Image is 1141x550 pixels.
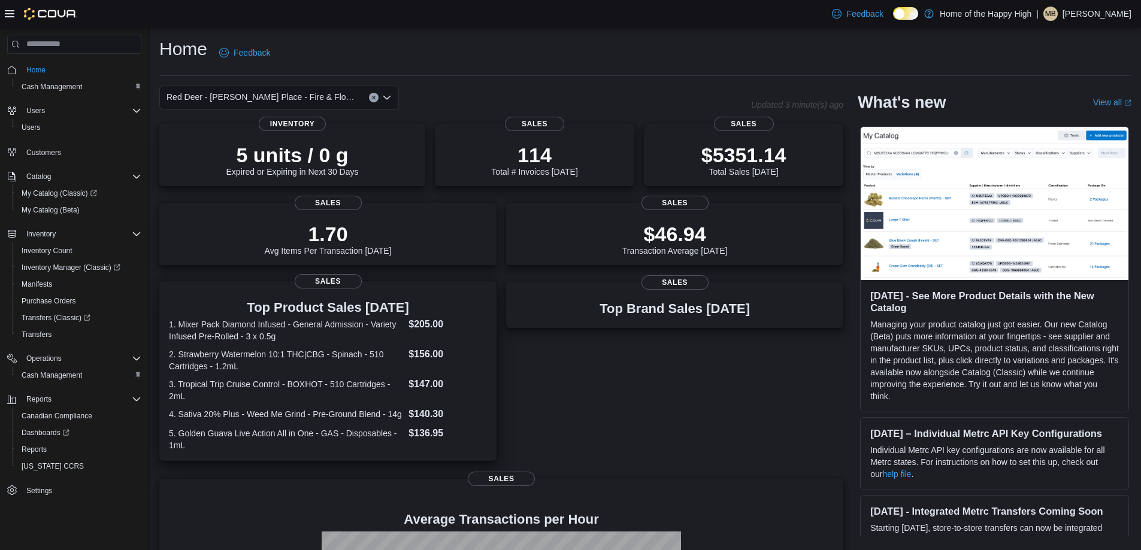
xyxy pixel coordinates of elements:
[22,428,69,437] span: Dashboards
[622,222,728,246] p: $46.94
[26,65,46,75] span: Home
[26,148,61,157] span: Customers
[22,144,141,159] span: Customers
[22,392,56,406] button: Reports
[226,143,359,177] div: Expired or Expiring in Next 30 Days
[22,104,50,118] button: Users
[17,442,141,457] span: Reports
[17,409,141,423] span: Canadian Compliance
[22,392,141,406] span: Reports
[17,459,141,473] span: Washington CCRS
[22,205,80,215] span: My Catalog (Beta)
[1124,99,1131,107] svg: External link
[714,117,774,131] span: Sales
[17,294,81,308] a: Purchase Orders
[1063,7,1131,21] p: [PERSON_NAME]
[12,367,146,384] button: Cash Management
[1045,7,1056,21] span: MB
[17,80,87,94] a: Cash Management
[22,296,76,306] span: Purchase Orders
[22,330,52,339] span: Transfers
[858,93,946,112] h2: What's new
[226,143,359,167] p: 5 units / 0 g
[12,119,146,136] button: Users
[22,246,72,256] span: Inventory Count
[169,300,487,315] h3: Top Product Sales [DATE]
[940,7,1031,21] p: Home of the Happy High
[259,117,326,131] span: Inventory
[2,482,146,499] button: Settings
[22,483,141,498] span: Settings
[751,100,843,110] p: Updated 3 minute(s) ago
[22,263,120,272] span: Inventory Manager (Classic)
[17,203,141,217] span: My Catalog (Beta)
[17,186,141,200] span: My Catalog (Classic)
[2,143,146,160] button: Customers
[265,222,392,256] div: Avg Items Per Transaction [DATE]
[2,350,146,367] button: Operations
[22,145,66,160] a: Customers
[26,394,52,404] span: Reports
[22,351,66,366] button: Operations
[22,82,82,92] span: Cash Management
[22,62,141,77] span: Home
[17,442,52,457] a: Reports
[22,313,90,323] span: Transfers (Classic)
[12,326,146,343] button: Transfers
[2,102,146,119] button: Users
[22,484,57,498] a: Settings
[2,391,146,408] button: Reports
[22,189,97,198] span: My Catalog (Classic)
[12,424,146,441] a: Dashboards
[26,354,62,363] span: Operations
[408,377,487,391] dd: $147.00
[169,408,404,420] dt: 4. Sativa 20% Plus - Weed Me Grind - Pre-Ground Blend - 14g
[26,229,56,239] span: Inventory
[408,317,487,332] dd: $205.00
[22,169,56,184] button: Catalog
[22,445,47,454] span: Reports
[505,117,565,131] span: Sales
[893,7,918,20] input: Dark Mode
[12,242,146,259] button: Inventory Count
[641,275,709,290] span: Sales
[265,222,392,246] p: 1.70
[17,203,84,217] a: My Catalog (Beta)
[26,172,51,181] span: Catalog
[17,459,89,473] a: [US_STATE] CCRS
[701,143,786,167] p: $5351.14
[17,244,77,258] a: Inventory Count
[26,106,45,116] span: Users
[491,143,577,167] p: 114
[12,458,146,475] button: [US_STATE] CCRS
[169,378,404,402] dt: 3. Tropical Trip Cruise Control - BOXHOT - 510 Cartridges - 2mL
[22,411,92,421] span: Canadian Compliance
[22,227,141,241] span: Inventory
[408,426,487,440] dd: $136.95
[169,512,834,527] h4: Average Transactions per Hour
[622,222,728,256] div: Transaction Average [DATE]
[468,472,535,486] span: Sales
[214,41,275,65] a: Feedback
[169,427,404,451] dt: 5. Golden Guava Live Action All in One - GAS - Disposables - 1mL
[295,274,362,288] span: Sales
[22,461,84,471] span: [US_STATE] CCRS
[12,309,146,326] a: Transfers (Classic)
[7,56,141,530] nav: Complex example
[1043,7,1058,21] div: Matthaeus Baalam
[870,505,1119,517] h3: [DATE] - Integrated Metrc Transfers Coming Soon
[2,61,146,78] button: Home
[17,80,141,94] span: Cash Management
[24,8,77,20] img: Cova
[846,8,883,20] span: Feedback
[1093,98,1131,107] a: View allExternal link
[17,409,97,423] a: Canadian Compliance
[1036,7,1039,21] p: |
[870,427,1119,439] h3: [DATE] – Individual Metrc API Key Configurations
[2,226,146,242] button: Inventory
[17,311,141,325] span: Transfers (Classic)
[369,93,379,102] button: Clear input
[22,351,141,366] span: Operations
[12,293,146,309] button: Purchase Orders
